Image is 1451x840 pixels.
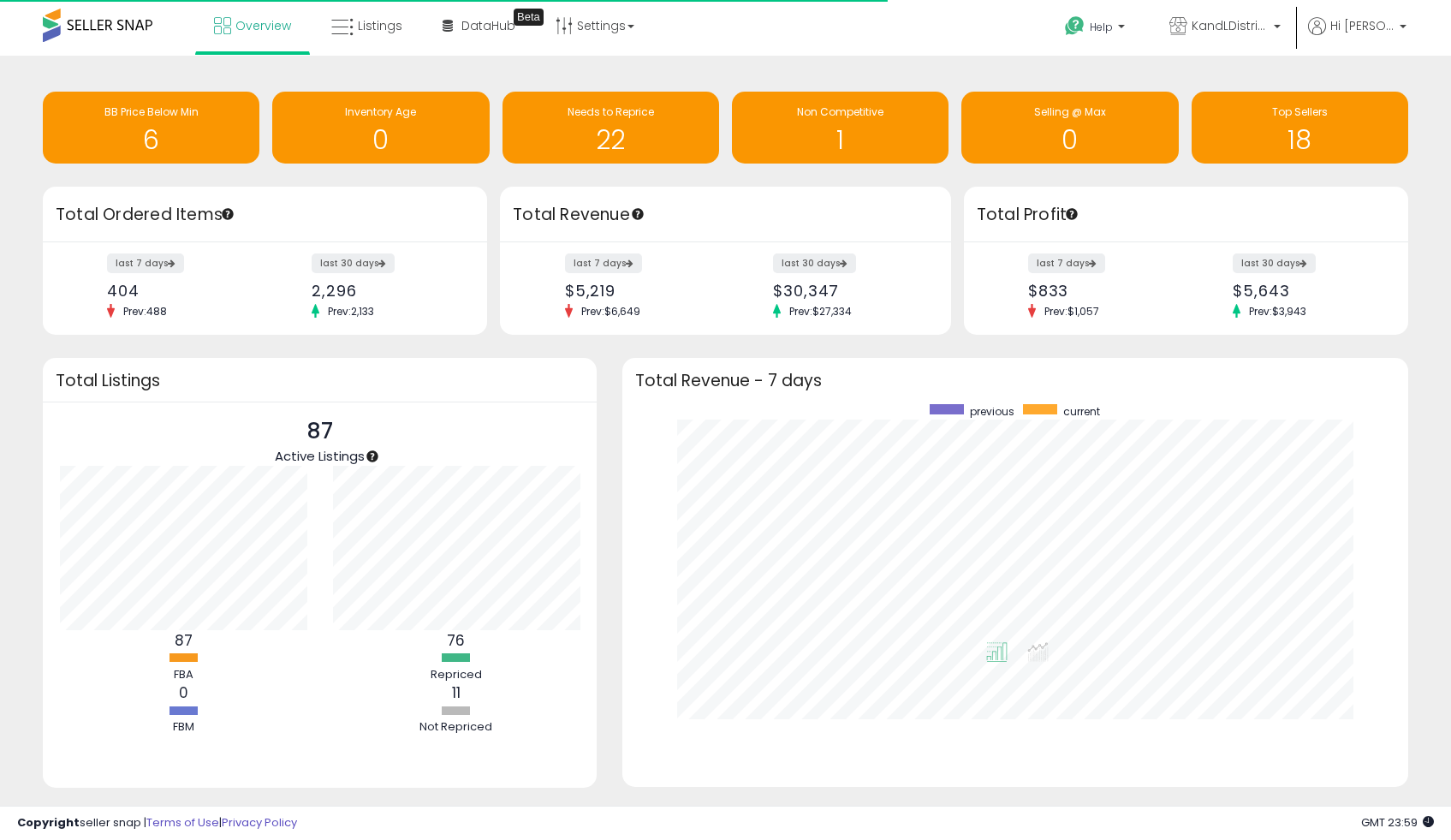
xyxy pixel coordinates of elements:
label: last 7 days [1028,253,1105,273]
h1: 18 [1200,126,1400,154]
span: Prev: $1,057 [1036,304,1108,319]
label: last 7 days [565,253,642,273]
span: Prev: $27,334 [781,304,860,319]
b: 76 [447,630,465,651]
span: Needs to Reprice [568,104,654,119]
h3: Total Ordered Items [56,203,474,227]
span: Non Competitive [797,104,883,119]
div: FBA [132,667,235,683]
div: Not Repriced [405,719,508,736]
div: $30,347 [773,282,921,300]
a: Hi [PERSON_NAME] [1308,17,1406,56]
span: Hi [PERSON_NAME] [1330,17,1395,34]
div: Tooltip anchor [514,9,544,26]
h1: 22 [511,126,711,154]
label: last 30 days [312,253,395,273]
span: Prev: $6,649 [573,304,649,319]
a: Needs to Reprice 22 [502,92,719,164]
label: last 30 days [773,253,856,273]
div: Tooltip anchor [220,206,235,222]
span: Overview [235,17,291,34]
div: $833 [1028,282,1174,300]
div: FBM [132,719,235,736]
a: Help [1051,3,1142,56]
h3: Total Profit [977,203,1395,227]
h1: 0 [281,126,480,154]
span: DataHub [461,17,515,34]
span: KandLDistribution LLC [1192,17,1269,34]
div: Tooltip anchor [365,449,380,464]
span: Prev: 2,133 [319,304,383,319]
label: last 30 days [1233,253,1316,273]
a: Privacy Policy [222,814,297,831]
strong: Copyright [17,814,80,831]
div: $5,643 [1233,282,1378,300]
span: Prev: $3,943 [1240,304,1315,319]
div: Tooltip anchor [630,206,645,222]
span: Help [1090,20,1113,34]
a: Inventory Age 0 [272,92,489,164]
span: Inventory Age [345,104,416,119]
h3: Total Revenue - 7 days [635,374,1395,387]
h1: 6 [51,126,251,154]
h1: 1 [740,126,940,154]
span: 2025-10-14 23:59 GMT [1361,814,1434,831]
h3: Total Listings [56,374,584,387]
span: Active Listings [275,447,365,465]
h1: 0 [970,126,1169,154]
label: last 7 days [107,253,184,273]
a: Top Sellers 18 [1192,92,1408,164]
span: Selling @ Max [1034,104,1106,119]
span: BB Price Below Min [104,104,199,119]
span: previous [970,404,1014,419]
a: Terms of Use [146,814,219,831]
b: 11 [452,682,461,703]
b: 87 [175,630,193,651]
span: current [1063,404,1100,419]
a: Selling @ Max 0 [961,92,1178,164]
span: Listings [358,17,402,34]
div: 404 [107,282,253,300]
div: Tooltip anchor [1064,206,1079,222]
a: BB Price Below Min 6 [43,92,259,164]
div: 2,296 [312,282,457,300]
a: Non Competitive 1 [732,92,949,164]
p: 87 [275,415,365,448]
h3: Total Revenue [513,203,938,227]
span: Prev: 488 [115,304,175,319]
b: 0 [179,682,188,703]
div: Repriced [405,667,508,683]
span: Top Sellers [1272,104,1328,119]
i: Get Help [1064,15,1085,37]
div: seller snap | | [17,815,297,831]
div: $5,219 [565,282,713,300]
